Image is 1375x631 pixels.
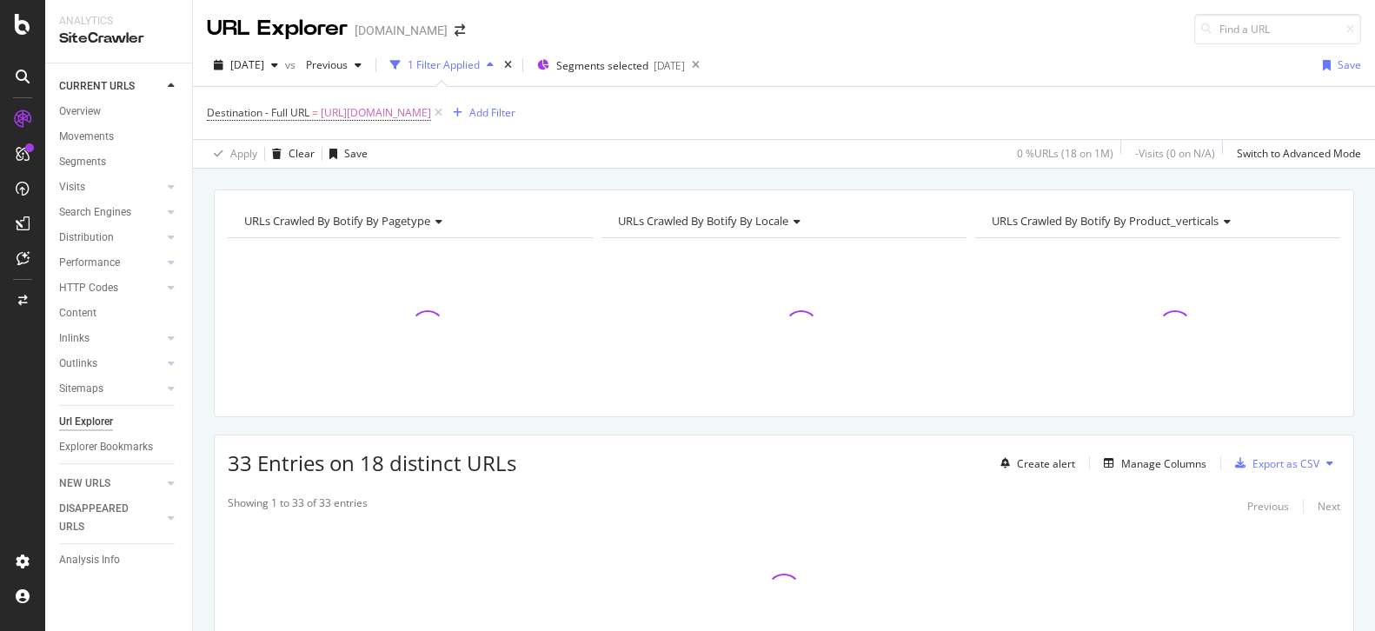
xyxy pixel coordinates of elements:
[59,103,180,121] a: Overview
[59,153,180,171] a: Segments
[988,207,1325,235] h4: URLs Crawled By Botify By product_verticals
[1252,456,1319,471] div: Export as CSV
[59,203,131,222] div: Search Engines
[1318,499,1340,514] div: Next
[265,140,315,168] button: Clear
[1194,14,1361,44] input: Find a URL
[1017,456,1075,471] div: Create alert
[59,551,120,569] div: Analysis Info
[59,77,163,96] a: CURRENT URLS
[59,475,110,493] div: NEW URLS
[1316,572,1358,614] iframe: Intercom live chat
[322,140,368,168] button: Save
[59,254,163,272] a: Performance
[59,279,118,297] div: HTTP Codes
[501,56,515,74] div: times
[1135,146,1215,161] div: - Visits ( 0 on N/A )
[383,51,501,79] button: 1 Filter Applied
[992,213,1219,229] span: URLs Crawled By Botify By product_verticals
[207,14,348,43] div: URL Explorer
[344,146,368,161] div: Save
[59,551,180,569] a: Analysis Info
[59,438,180,456] a: Explorer Bookmarks
[299,51,369,79] button: Previous
[59,355,163,373] a: Outlinks
[654,58,685,73] div: [DATE]
[618,213,788,229] span: URLs Crawled By Botify By locale
[59,329,90,348] div: Inlinks
[59,229,163,247] a: Distribution
[1097,453,1206,474] button: Manage Columns
[59,103,101,121] div: Overview
[1228,449,1319,477] button: Export as CSV
[59,203,163,222] a: Search Engines
[1247,495,1289,516] button: Previous
[312,105,318,120] span: =
[1230,140,1361,168] button: Switch to Advanced Mode
[59,329,163,348] a: Inlinks
[59,304,180,322] a: Content
[59,380,163,398] a: Sitemaps
[59,178,85,196] div: Visits
[469,105,515,120] div: Add Filter
[59,355,97,373] div: Outlinks
[59,14,178,29] div: Analytics
[59,380,103,398] div: Sitemaps
[207,105,309,120] span: Destination - Full URL
[1316,51,1361,79] button: Save
[230,146,257,161] div: Apply
[241,207,577,235] h4: URLs Crawled By Botify By pagetype
[614,207,951,235] h4: URLs Crawled By Botify By locale
[228,495,368,516] div: Showing 1 to 33 of 33 entries
[59,413,113,431] div: Url Explorer
[59,500,147,536] div: DISAPPEARED URLS
[1338,57,1361,72] div: Save
[59,77,135,96] div: CURRENT URLS
[59,128,114,146] div: Movements
[207,140,257,168] button: Apply
[59,304,96,322] div: Content
[230,57,264,72] span: 2025 Aug. 3rd
[289,146,315,161] div: Clear
[299,57,348,72] span: Previous
[1017,146,1113,161] div: 0 % URLs ( 18 on 1M )
[59,500,163,536] a: DISAPPEARED URLS
[530,51,685,79] button: Segments selected[DATE]
[59,254,120,272] div: Performance
[1318,495,1340,516] button: Next
[228,448,516,477] span: 33 Entries on 18 distinct URLs
[321,101,431,125] span: [URL][DOMAIN_NAME]
[993,449,1075,477] button: Create alert
[59,178,163,196] a: Visits
[1247,499,1289,514] div: Previous
[59,153,106,171] div: Segments
[285,57,299,72] span: vs
[207,51,285,79] button: [DATE]
[59,438,153,456] div: Explorer Bookmarks
[446,103,515,123] button: Add Filter
[556,58,648,73] span: Segments selected
[1121,456,1206,471] div: Manage Columns
[59,475,163,493] a: NEW URLS
[59,413,180,431] a: Url Explorer
[244,213,430,229] span: URLs Crawled By Botify By pagetype
[408,57,480,72] div: 1 Filter Applied
[1237,146,1361,161] div: Switch to Advanced Mode
[59,279,163,297] a: HTTP Codes
[59,128,180,146] a: Movements
[59,29,178,49] div: SiteCrawler
[355,22,448,39] div: [DOMAIN_NAME]
[455,24,465,37] div: arrow-right-arrow-left
[59,229,114,247] div: Distribution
